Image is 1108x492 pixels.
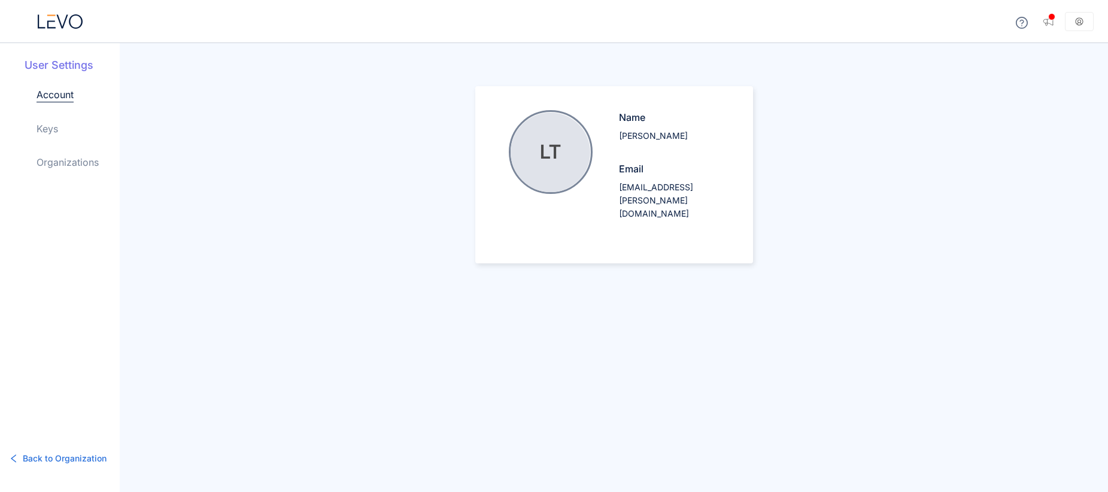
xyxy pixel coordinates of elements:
[619,110,729,124] p: Name
[619,129,729,142] p: [PERSON_NAME]
[37,155,99,169] a: Organizations
[619,162,729,176] p: Email
[25,57,120,73] h5: User Settings
[619,181,729,220] p: [EMAIL_ADDRESS][PERSON_NAME][DOMAIN_NAME]
[511,113,590,192] div: LT
[37,122,58,136] a: Keys
[37,87,74,102] a: Account
[23,452,107,465] span: Back to Organization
